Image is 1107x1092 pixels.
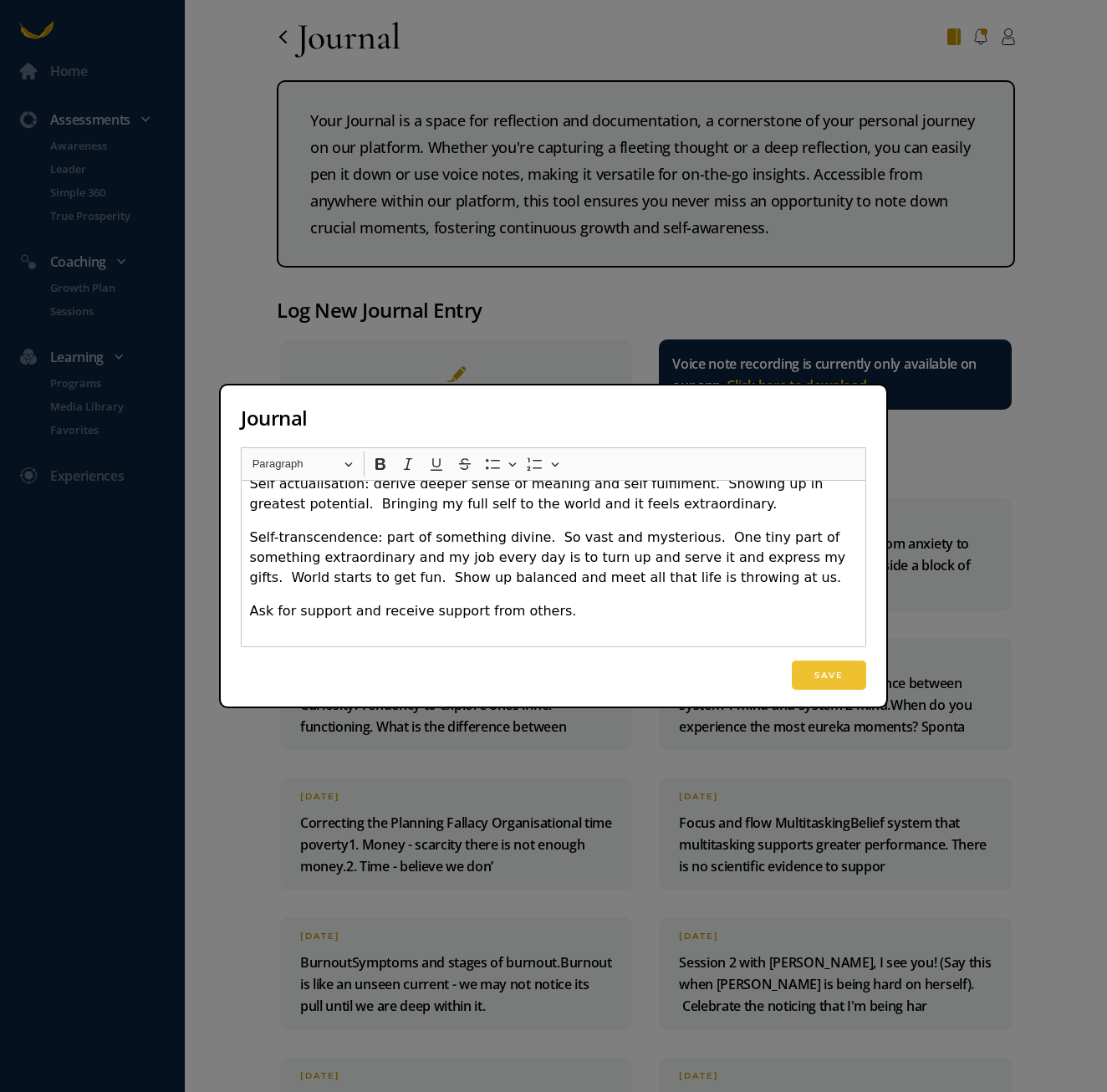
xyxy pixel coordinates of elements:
button: Paragraph [245,452,360,477]
p: Self actualisation: derive deeper sense of meaning and self fulfilment. Showing up in greatest po... [250,474,858,514]
p: Self-transcendence: part of something divine. So vast and mysterious. One tiny part of something ... [250,528,858,588]
button: Save [792,661,866,690]
span: Journal [241,404,308,431]
div: Rich Text Editor, main [241,480,866,647]
p: Ask for support and receive support from others. [250,601,858,621]
div: Editor toolbar [241,447,866,480]
span: Paragraph [253,454,339,474]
